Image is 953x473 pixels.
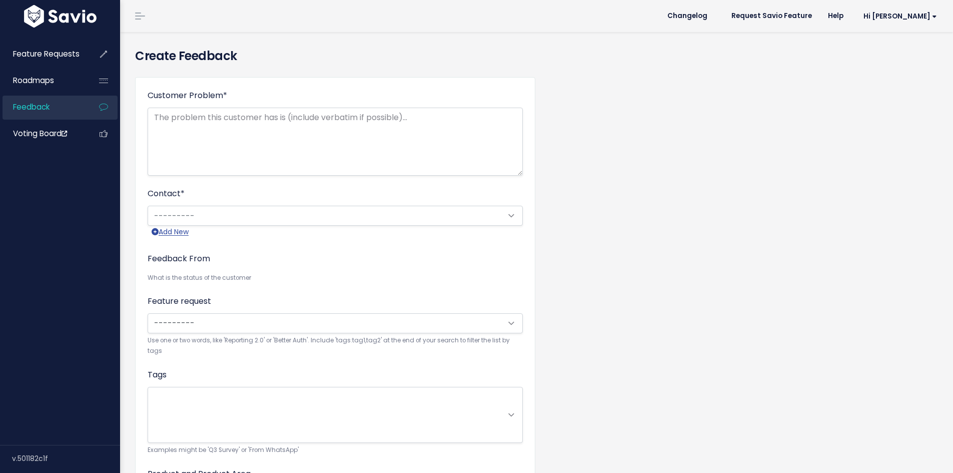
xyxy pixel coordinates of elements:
div: v.501182c1f [12,445,120,471]
a: Feedback [3,96,83,119]
span: Changelog [667,13,707,20]
a: Request Savio Feature [723,9,820,24]
small: Examples might be 'Q3 Survey' or 'From WhatsApp' [148,445,523,455]
label: Tags [148,369,167,381]
label: Feedback From [148,253,210,265]
a: Roadmaps [3,69,83,92]
h4: Create Feedback [135,47,938,65]
span: Roadmaps [13,75,54,86]
img: logo-white.9d6f32f41409.svg [22,5,99,28]
span: Hi [PERSON_NAME] [863,13,937,20]
span: Feature Requests [13,49,80,59]
a: Feature Requests [3,43,83,66]
label: Contact [148,188,185,200]
a: Hi [PERSON_NAME] [851,9,945,24]
a: Help [820,9,851,24]
a: Voting Board [3,122,83,145]
small: What is the status of the customer [148,273,523,283]
small: Use one or two words, like 'Reporting 2.0' or 'Better Auth'. Include 'tags:tag1,tag2' at the end ... [148,335,523,357]
label: Feature request [148,295,211,307]
span: Voting Board [13,128,67,139]
span: Feedback [13,102,50,112]
a: Add New [152,226,189,238]
label: Customer Problem [148,90,227,102]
